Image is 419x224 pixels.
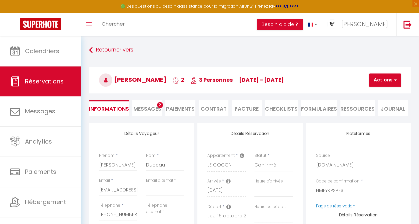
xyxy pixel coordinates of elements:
[146,177,176,184] label: Email alternatif
[89,44,411,56] a: Retourner vers
[275,3,299,9] a: >>> ICI <<<<
[173,76,184,84] span: 2
[146,202,184,215] label: Téléphone alternatif
[301,100,337,116] li: FORMULAIRES
[265,100,298,116] li: CHECKLISTS
[378,100,408,116] li: Journal
[20,18,61,30] img: Super Booking
[25,77,64,85] span: Réservations
[99,153,115,159] label: Prénom
[322,13,396,36] a: ... [PERSON_NAME]
[254,204,286,210] label: Heure de départ
[340,100,375,116] li: Ressources
[207,153,234,159] label: Appartement
[403,20,412,29] img: logout
[327,19,337,29] img: ...
[316,131,401,136] h4: Plateformes
[207,131,292,136] h4: Détails Réservation
[25,168,56,176] span: Paiements
[239,76,284,84] span: [DATE] - [DATE]
[165,100,195,116] li: Paiements
[207,204,221,210] label: Départ
[25,47,59,55] span: Calendriers
[369,73,401,87] button: Actions
[254,178,283,184] label: Heure d'arrivée
[207,178,221,184] label: Arrivée
[341,20,388,28] span: [PERSON_NAME]
[99,202,120,209] label: Téléphone
[25,198,66,206] span: Hébergement
[89,100,129,116] li: Informations
[257,19,303,30] button: Besoin d'aide ?
[157,102,163,108] span: 2
[199,100,228,116] li: Contrat
[316,153,330,159] label: Source
[316,203,355,209] a: Page de réservation
[133,105,161,113] span: Messages
[99,75,166,84] span: [PERSON_NAME]
[97,13,130,36] a: Chercher
[191,76,233,84] span: 3 Personnes
[99,177,110,184] label: Email
[316,178,360,184] label: Code de confirmation
[232,100,261,116] li: Facture
[99,131,184,136] h4: Détails Voyageur
[25,137,52,146] span: Analytics
[316,213,401,217] h4: Détails Réservation
[146,153,156,159] label: Nom
[25,107,55,115] span: Messages
[102,20,125,27] span: Chercher
[254,153,266,159] label: Statut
